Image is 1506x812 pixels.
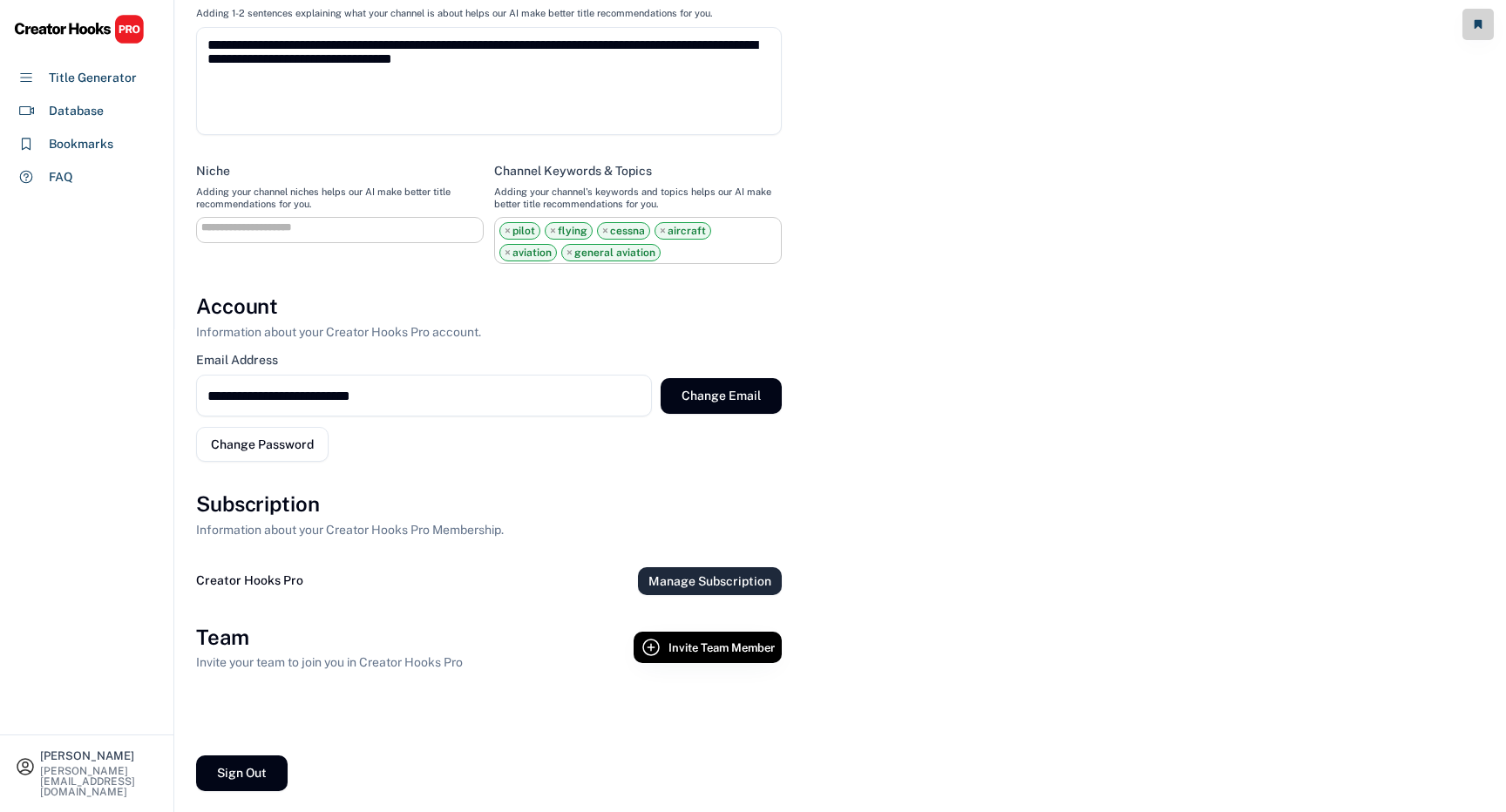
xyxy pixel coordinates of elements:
li: cessna [597,222,650,240]
span: × [566,247,573,258]
h3: Team [196,623,249,653]
button: Change Email [661,378,782,414]
div: Adding 1-2 sentences explaining what your channel is about helps our AI make better title recomme... [196,7,712,19]
span: × [660,226,666,236]
li: pilot [499,222,540,240]
h3: Subscription [196,490,320,519]
h3: Account [196,292,278,321]
div: Niche [196,163,230,179]
button: Change Password [196,427,329,462]
li: aviation [499,244,557,261]
div: Database [49,102,104,120]
li: general aviation [561,244,661,261]
span: × [550,226,556,236]
div: Information about your Creator Hooks Pro account. [196,323,481,342]
div: Channel Keywords & Topics [494,163,652,179]
div: Adding your channel's keywords and topics helps our AI make better title recommendations for you. [494,186,782,211]
li: aircraft [655,222,711,240]
span: Invite Team Member [668,642,775,653]
div: Invite your team to join you in Creator Hooks Pro [196,653,463,672]
div: [PERSON_NAME][EMAIL_ADDRESS][DOMAIN_NAME] [40,766,159,797]
div: Adding your channel niches helps our AI make better title recommendations for you. [196,186,484,211]
span: × [602,226,608,236]
button: Invite Team Member [634,632,782,663]
button: Manage Subscription [638,567,782,595]
div: Email Address [196,352,278,368]
span: × [505,247,511,258]
div: Bookmarks [49,135,113,153]
img: CHPRO%20Logo.svg [14,14,145,44]
div: [PERSON_NAME] [40,750,159,761]
button: Sign Out [196,755,288,791]
div: Information about your Creator Hooks Pro Membership. [196,521,504,539]
div: FAQ [49,168,73,186]
div: Creator Hooks Pro [196,572,303,590]
li: flying [545,222,593,240]
span: × [505,226,511,236]
div: Title Generator [49,69,137,87]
